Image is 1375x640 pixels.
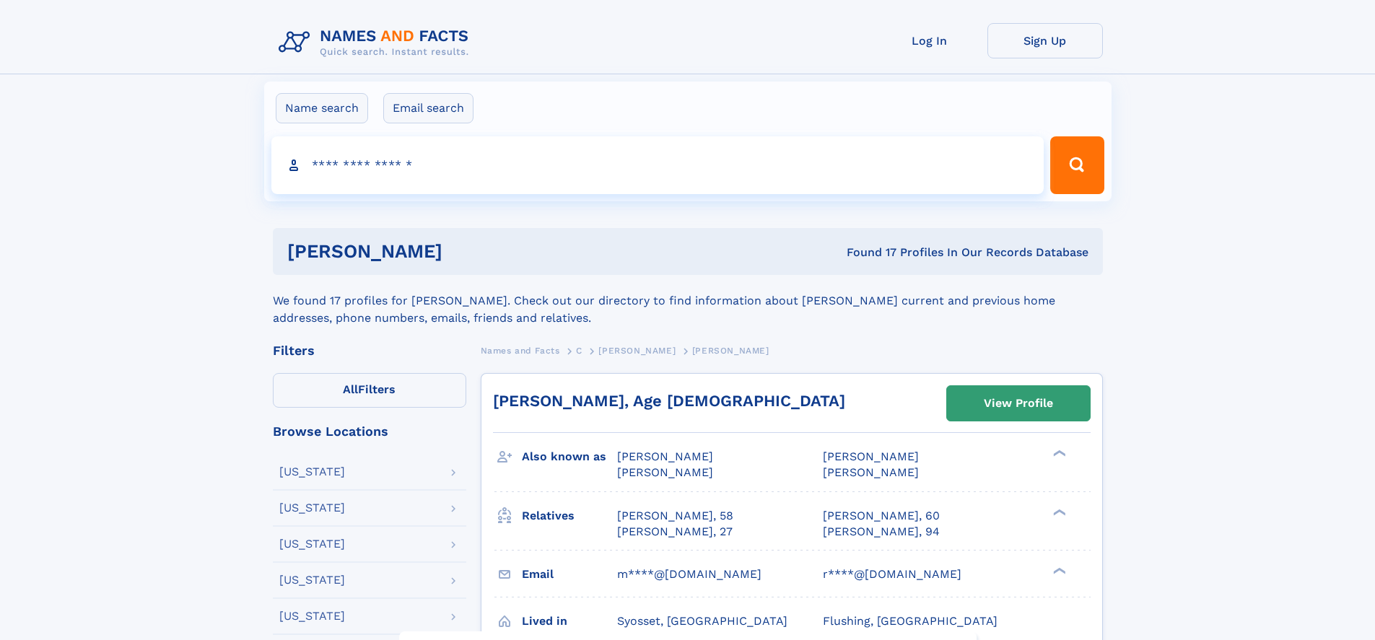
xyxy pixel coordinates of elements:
h3: Email [522,562,617,587]
div: Browse Locations [273,425,466,438]
a: Names and Facts [481,341,560,359]
span: Syosset, [GEOGRAPHIC_DATA] [617,614,787,628]
div: [US_STATE] [279,466,345,478]
label: Name search [276,93,368,123]
h3: Relatives [522,504,617,528]
div: [US_STATE] [279,502,345,514]
h1: [PERSON_NAME] [287,242,645,260]
button: Search Button [1050,136,1104,194]
a: [PERSON_NAME], 27 [617,524,733,540]
div: [US_STATE] [279,538,345,550]
a: [PERSON_NAME], 94 [823,524,940,540]
h3: Also known as [522,444,617,469]
span: [PERSON_NAME] [823,450,919,463]
div: Found 17 Profiles In Our Records Database [645,245,1088,260]
span: Flushing, [GEOGRAPHIC_DATA] [823,614,998,628]
span: [PERSON_NAME] [617,465,713,479]
a: View Profile [947,386,1090,421]
label: Filters [273,373,466,408]
div: [US_STATE] [279,610,345,622]
a: [PERSON_NAME], 60 [823,508,940,524]
div: ❯ [1049,449,1067,458]
div: Filters [273,344,466,357]
span: [PERSON_NAME] [617,450,713,463]
a: [PERSON_NAME], Age [DEMOGRAPHIC_DATA] [493,392,845,410]
div: [US_STATE] [279,574,345,586]
span: [PERSON_NAME] [692,346,769,356]
a: C [576,341,582,359]
div: We found 17 profiles for [PERSON_NAME]. Check out our directory to find information about [PERSON... [273,275,1103,327]
input: search input [271,136,1044,194]
div: ❯ [1049,507,1067,517]
span: All [343,382,358,396]
a: Sign Up [987,23,1103,58]
span: [PERSON_NAME] [823,465,919,479]
a: [PERSON_NAME], 58 [617,508,733,524]
div: View Profile [984,387,1053,420]
a: Log In [872,23,987,58]
a: [PERSON_NAME] [598,341,676,359]
img: Logo Names and Facts [273,23,481,62]
div: ❯ [1049,566,1067,575]
span: [PERSON_NAME] [598,346,676,356]
h3: Lived in [522,609,617,634]
label: Email search [383,93,473,123]
span: C [576,346,582,356]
